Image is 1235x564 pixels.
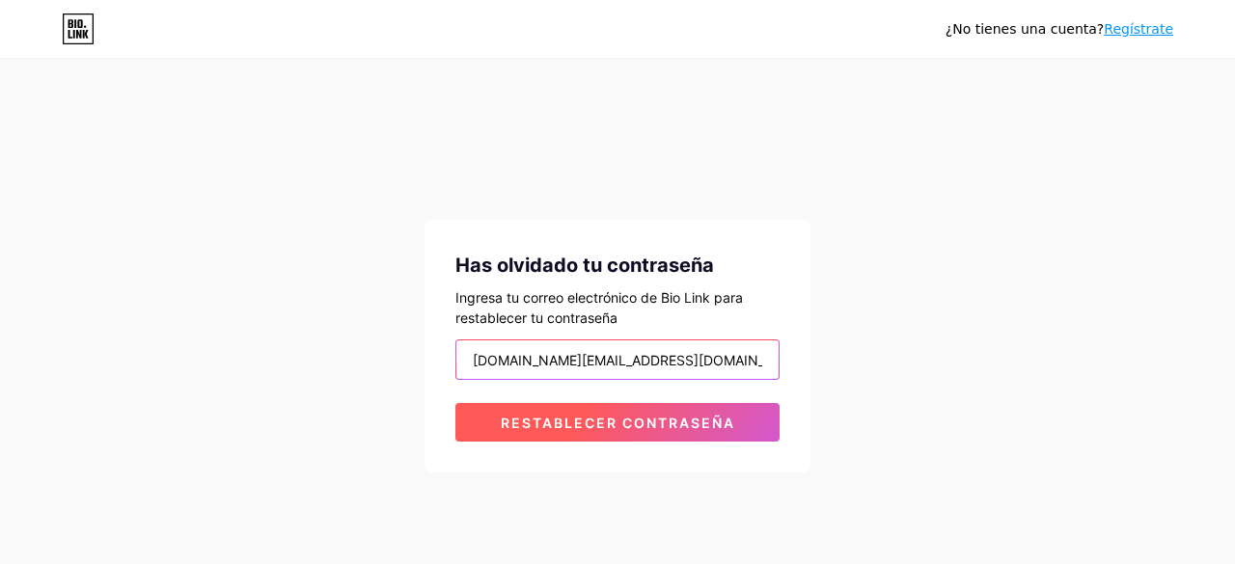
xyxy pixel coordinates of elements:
[946,21,1104,37] font: ¿No tienes una cuenta?
[455,403,780,442] button: Restablecer contraseña
[455,289,743,326] font: Ingresa tu correo electrónico de Bio Link para restablecer tu contraseña
[455,254,714,277] font: Has olvidado tu contraseña
[501,415,735,431] font: Restablecer contraseña
[456,340,779,379] input: Correo electrónico
[1104,21,1173,37] a: Regístrate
